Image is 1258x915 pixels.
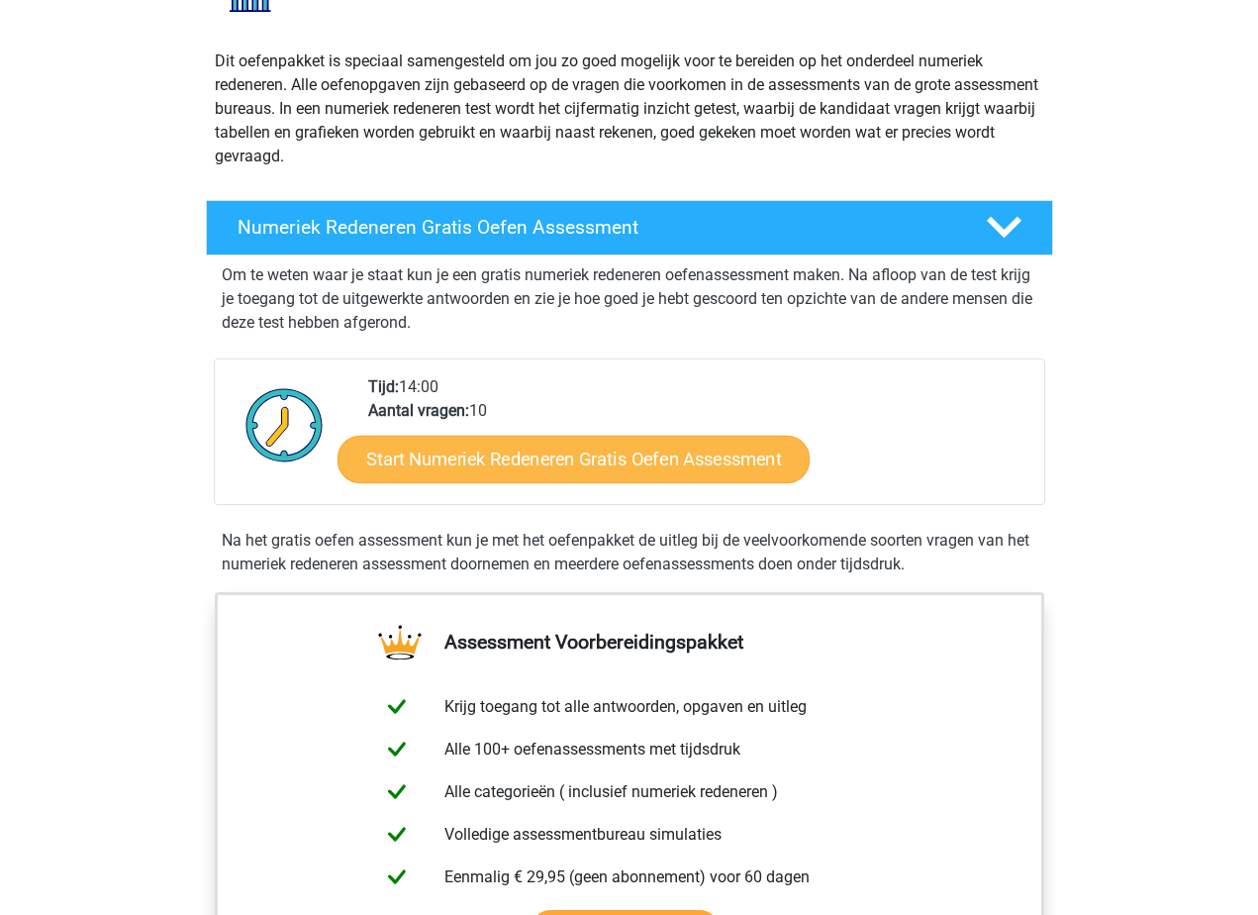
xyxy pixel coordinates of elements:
p: Om te weten waar je staat kun je een gratis numeriek redeneren oefenassessment maken. Na afloop v... [222,263,1037,335]
b: Tijd: [368,377,399,396]
p: Dit oefenpakket is speciaal samengesteld om jou zo goed mogelijk voor te bereiden op het onderdee... [215,50,1044,168]
img: Klok [235,375,335,474]
a: Start Numeriek Redeneren Gratis Oefen Assessment [338,435,810,482]
a: Numeriek Redeneren Gratis Oefen Assessment [198,200,1061,255]
h4: Numeriek Redeneren Gratis Oefen Assessment [238,216,954,239]
b: Aantal vragen: [368,401,469,420]
div: Na het gratis oefen assessment kun je met het oefenpakket de uitleg bij de veelvoorkomende soorte... [214,529,1045,576]
div: 14:00 10 [353,375,1043,504]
